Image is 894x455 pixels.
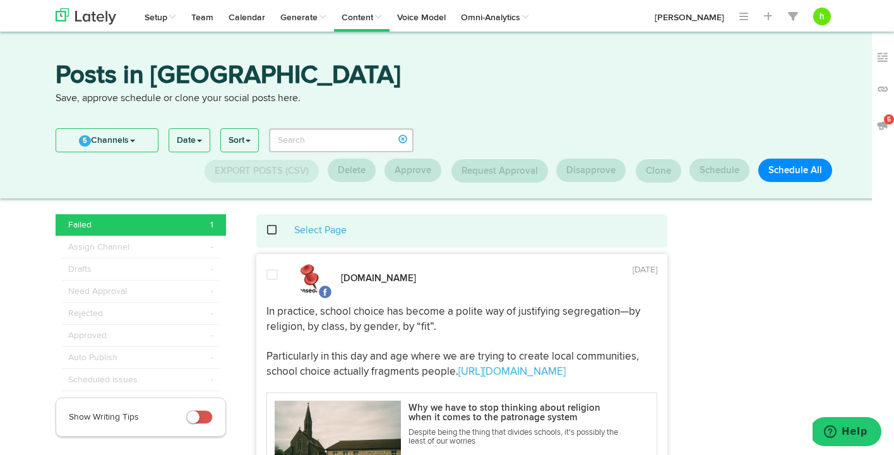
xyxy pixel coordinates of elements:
span: Auto Publish [68,351,117,364]
a: [URL][DOMAIN_NAME] [458,367,566,377]
span: Rejected [68,307,103,320]
span: Assign Channel [68,241,129,253]
button: Approve [384,159,441,182]
span: - [211,285,213,298]
span: - [211,241,213,253]
span: Scheduled Issues [68,373,138,386]
span: 5 [884,114,894,124]
button: Disapprove [556,159,626,182]
span: Clone [646,166,671,176]
button: Schedule [689,159,749,182]
span: Show Writing Tips [69,413,139,422]
img: picture [297,264,328,295]
button: h [813,8,831,25]
a: Date [169,129,210,152]
img: keywords_off.svg [876,51,889,64]
h3: Posts in [GEOGRAPHIC_DATA] [56,63,838,92]
span: - [211,329,213,342]
span: Need Approval [68,285,127,298]
time: [DATE] [633,265,657,274]
img: announcements_off.svg [876,119,889,131]
span: Request Approval [462,166,538,176]
span: Approved [68,329,107,342]
p: Despite being the thing that divides schools, it's possibly the least of our worries [408,428,626,447]
a: Select Page [294,226,347,236]
span: - [211,263,213,276]
strong: [DOMAIN_NAME] [341,274,416,283]
button: Export Posts (CSV) [205,160,319,183]
img: logo_lately_bg_light.svg [56,8,116,25]
img: facebook.svg [318,284,333,300]
input: Search [269,128,414,152]
span: - [211,373,213,386]
button: Schedule All [758,159,832,182]
span: - [211,307,213,320]
iframe: Opens a widget where you can find more information [813,417,881,449]
a: 5Channels [56,129,158,152]
span: - [211,351,213,364]
img: links_off.svg [876,83,889,95]
p: In practice, school choice has become a polite way of justifying segregation—by religion, by clas... [266,305,658,380]
button: Request Approval [451,159,548,183]
button: Clone [636,159,681,183]
p: Why we have to stop thinking about religion when it comes to the patronage system [408,403,626,422]
a: Sort [221,129,258,152]
span: 5 [79,135,91,147]
button: Delete [328,159,376,182]
span: 1 [210,219,213,231]
span: Failed [68,219,92,231]
p: Save, approve schedule or clone your social posts here. [56,92,838,106]
span: Drafts [68,263,92,276]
